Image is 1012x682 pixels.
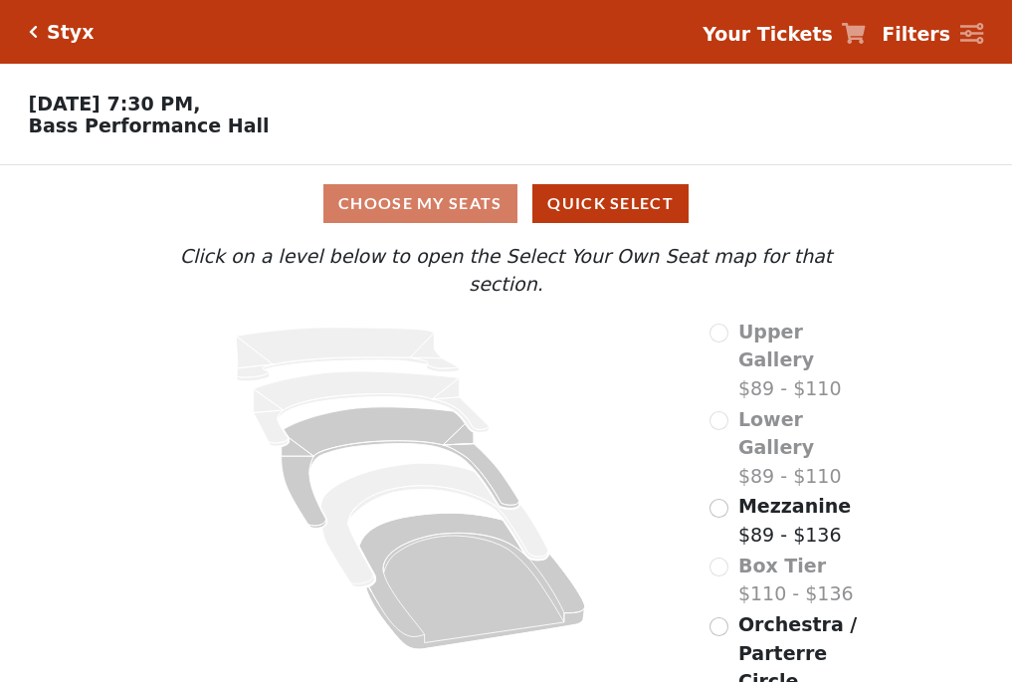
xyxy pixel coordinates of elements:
[882,20,983,49] a: Filters
[738,408,814,459] span: Lower Gallery
[47,21,94,44] h5: Styx
[738,555,826,576] span: Box Tier
[738,321,814,371] span: Upper Gallery
[738,405,872,491] label: $89 - $110
[703,23,833,45] strong: Your Tickets
[29,25,38,39] a: Click here to go back to filters
[738,492,851,549] label: $89 - $136
[738,552,854,608] label: $110 - $136
[703,20,866,49] a: Your Tickets
[140,242,871,299] p: Click on a level below to open the Select Your Own Seat map for that section.
[237,328,460,381] path: Upper Gallery - Seats Available: 0
[738,318,872,403] label: $89 - $110
[738,495,851,517] span: Mezzanine
[532,184,689,223] button: Quick Select
[882,23,950,45] strong: Filters
[360,513,586,649] path: Orchestra / Parterre Circle - Seats Available: 45
[254,371,490,446] path: Lower Gallery - Seats Available: 0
